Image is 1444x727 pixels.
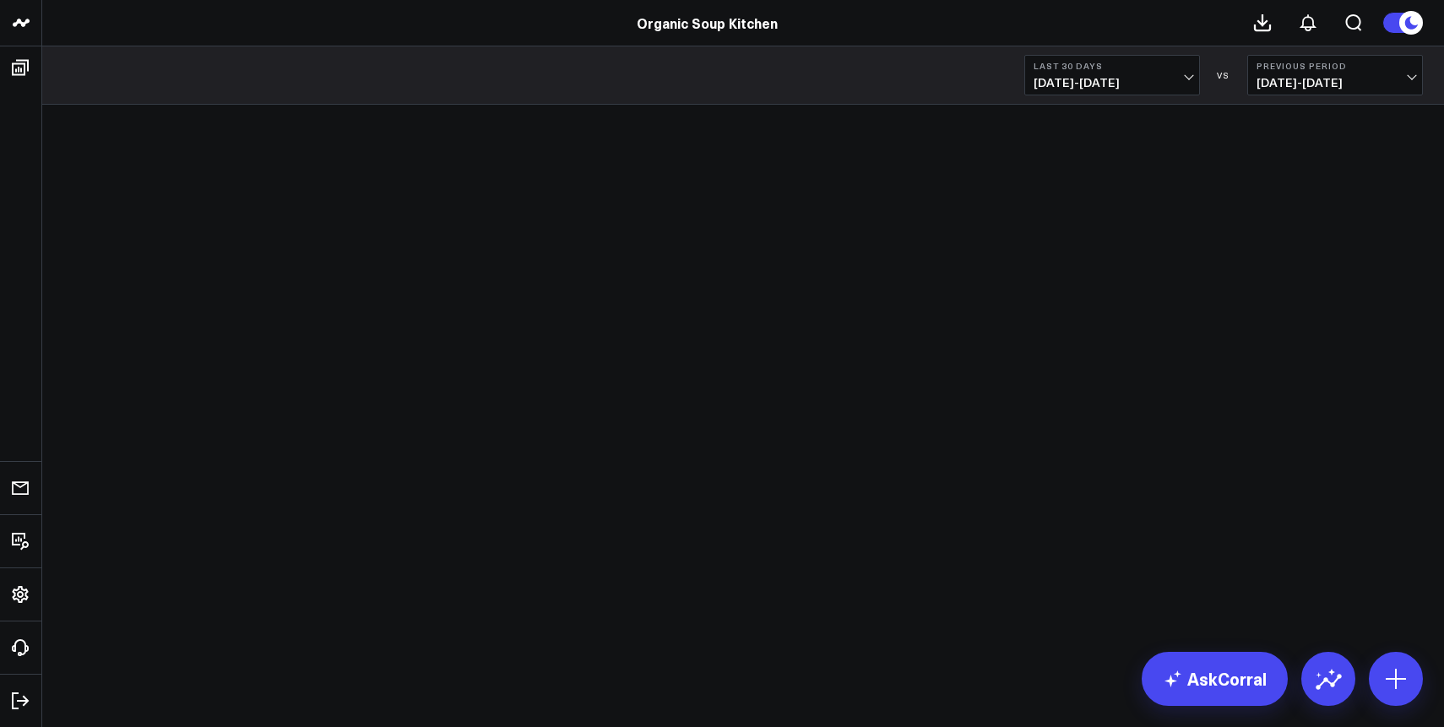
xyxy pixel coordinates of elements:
div: VS [1208,70,1239,80]
b: Previous Period [1257,61,1414,71]
span: [DATE] - [DATE] [1257,76,1414,90]
button: Previous Period[DATE]-[DATE] [1247,55,1423,95]
b: Last 30 Days [1034,61,1191,71]
a: Organic Soup Kitchen [637,14,778,32]
a: AskCorral [1142,652,1288,706]
button: Last 30 Days[DATE]-[DATE] [1024,55,1200,95]
span: [DATE] - [DATE] [1034,76,1191,90]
